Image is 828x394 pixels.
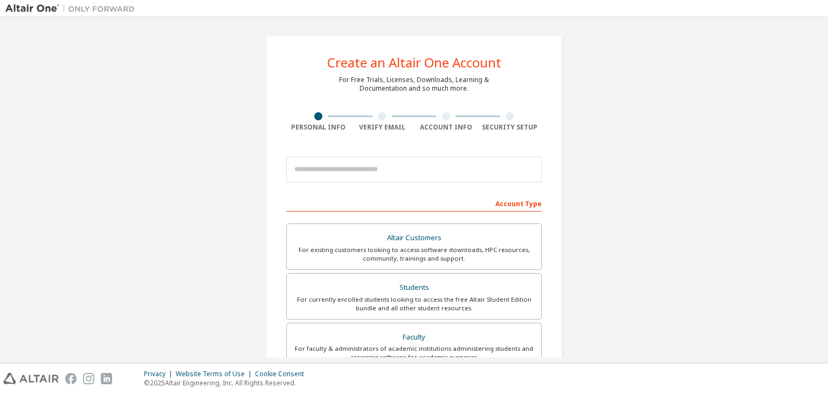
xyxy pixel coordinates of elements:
div: For faculty & administrators of academic institutions administering students and accessing softwa... [293,344,535,362]
div: For Free Trials, Licenses, Downloads, Learning & Documentation and so much more. [339,76,489,93]
div: For currently enrolled students looking to access the free Altair Student Edition bundle and all ... [293,295,535,313]
img: altair_logo.svg [3,373,59,384]
div: Privacy [144,370,176,378]
p: © 2025 Altair Engineering, Inc. All Rights Reserved. [144,378,310,388]
div: Security Setup [478,123,542,132]
div: Altair Customers [293,230,535,246]
div: Personal Info [286,123,350,132]
div: For existing customers looking to access software downloads, HPC resources, community, trainings ... [293,246,535,263]
div: Account Info [414,123,478,132]
div: Website Terms of Use [176,370,255,378]
img: instagram.svg [83,373,94,384]
div: Cookie Consent [255,370,310,378]
div: Create an Altair One Account [327,56,501,69]
img: Altair One [5,3,140,14]
div: Faculty [293,330,535,345]
img: linkedin.svg [101,373,112,384]
img: facebook.svg [65,373,77,384]
div: Verify Email [350,123,415,132]
div: Account Type [286,194,542,212]
div: Students [293,280,535,295]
